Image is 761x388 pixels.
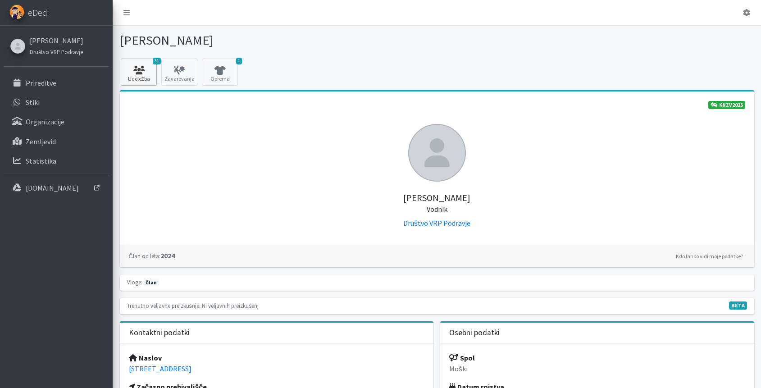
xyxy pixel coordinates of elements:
[30,35,83,46] a: [PERSON_NAME]
[120,32,434,48] h1: [PERSON_NAME]
[26,98,40,107] p: Stiki
[4,152,109,170] a: Statistika
[26,156,56,165] p: Statistika
[30,48,83,55] small: Društvo VRP Podravje
[449,353,475,362] strong: Spol
[153,58,161,64] span: 31
[121,59,157,86] a: 31 Udeležba
[236,58,242,64] span: 1
[26,137,56,146] p: Zemljevid
[4,179,109,197] a: [DOMAIN_NAME]
[202,302,259,309] small: Ni veljavnih preizkušenj
[708,101,745,109] a: KNZV2025
[144,278,159,287] span: član
[30,46,83,57] a: Društvo VRP Podravje
[4,93,109,111] a: Stiki
[129,182,745,214] h5: [PERSON_NAME]
[129,328,190,338] h3: Kontaktni podatki
[28,6,49,19] span: eDedi
[427,205,447,214] small: Vodnik
[26,117,64,126] p: Organizacije
[674,251,745,262] a: Kdo lahko vidi moje podatke?
[4,74,109,92] a: Prireditve
[4,113,109,131] a: Organizacije
[127,302,201,309] small: Trenutno veljavne preizkušnje:
[129,251,175,260] strong: 2024
[449,363,745,374] p: Moški
[4,132,109,151] a: Zemljevid
[26,183,79,192] p: [DOMAIN_NAME]
[449,328,500,338] h3: Osebni podatki
[161,59,197,86] a: Zavarovanja
[129,364,191,373] a: [STREET_ADDRESS]
[127,278,142,286] small: Vloge:
[129,252,160,260] small: Član od leta:
[9,5,24,19] img: eDedi
[26,78,56,87] p: Prireditve
[129,353,162,362] strong: Naslov
[403,219,470,228] a: Društvo VRP Podravje
[202,59,238,86] a: 1 Oprema
[729,301,747,310] span: V fazi razvoja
